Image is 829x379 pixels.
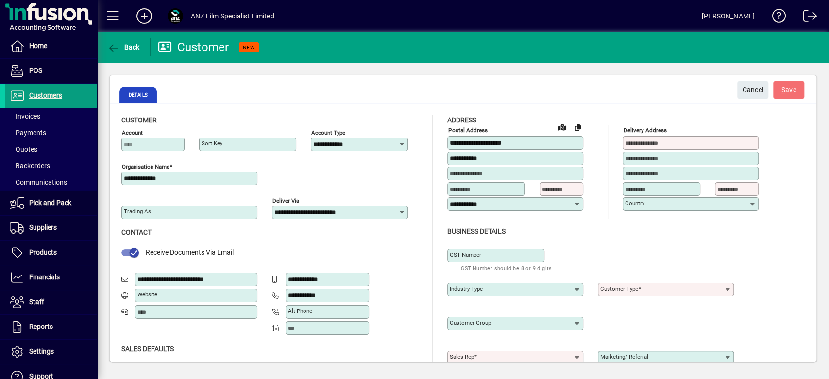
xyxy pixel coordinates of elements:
[29,298,44,306] span: Staff
[124,208,151,215] mat-label: Trading as
[5,216,97,240] a: Suppliers
[97,38,151,56] app-page-header-button: Back
[10,145,37,153] span: Quotes
[625,200,644,207] mat-label: Country
[5,265,97,290] a: Financials
[5,141,97,157] a: Quotes
[122,163,169,170] mat-label: Organisation name
[555,119,570,135] a: View on map
[447,116,476,124] span: Address
[29,67,42,74] span: POS
[29,323,53,330] span: Reports
[105,38,142,56] button: Back
[146,248,234,256] span: Receive Documents Via Email
[450,285,483,292] mat-label: Industry type
[288,308,312,314] mat-label: Alt Phone
[10,178,67,186] span: Communications
[5,191,97,215] a: Pick and Pack
[5,59,97,83] a: POS
[781,82,796,98] span: ave
[272,197,299,204] mat-label: Deliver via
[311,129,345,136] mat-label: Account Type
[137,291,157,298] mat-label: Website
[202,140,222,147] mat-label: Sort key
[121,345,174,353] span: Sales defaults
[5,174,97,190] a: Communications
[122,129,143,136] mat-label: Account
[121,228,152,236] span: Contact
[29,273,60,281] span: Financials
[29,42,47,50] span: Home
[5,290,97,314] a: Staff
[10,129,46,137] span: Payments
[29,248,57,256] span: Products
[191,8,274,24] div: ANZ Film Specialist Limited
[764,2,786,34] a: Knowledge Base
[5,315,97,339] a: Reports
[10,162,50,170] span: Backorders
[600,353,648,360] mat-label: Marketing/ Referral
[121,116,157,124] span: Customer
[129,7,160,25] button: Add
[10,112,40,120] span: Invoices
[29,224,57,231] span: Suppliers
[29,199,71,207] span: Pick and Pack
[795,2,817,34] a: Logout
[107,43,140,51] span: Back
[702,8,755,24] div: [PERSON_NAME]
[450,353,474,360] mat-label: Sales rep
[570,120,586,135] button: Copy to Delivery address
[160,7,191,25] button: Profile
[5,34,97,58] a: Home
[450,251,481,258] mat-label: GST Number
[5,340,97,364] a: Settings
[29,347,54,355] span: Settings
[5,157,97,174] a: Backorders
[737,81,768,99] button: Cancel
[29,91,62,99] span: Customers
[119,87,157,103] span: Details
[5,124,97,141] a: Payments
[158,39,229,55] div: Customer
[243,44,255,51] span: NEW
[781,86,785,94] span: S
[773,81,804,99] button: Save
[5,241,97,265] a: Products
[5,108,97,124] a: Invoices
[461,262,552,274] mat-hint: GST Number should be 8 or 9 digits
[742,82,763,98] span: Cancel
[450,319,491,326] mat-label: Customer group
[447,227,506,235] span: Business details
[600,285,638,292] mat-label: Customer type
